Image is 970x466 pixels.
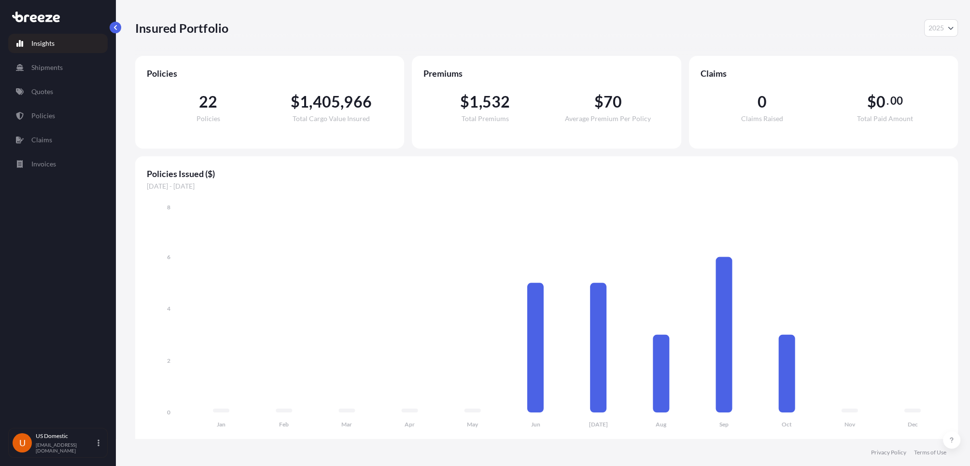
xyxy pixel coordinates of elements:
tspan: 6 [167,253,170,260]
span: $ [291,94,300,110]
tspan: 8 [167,204,170,211]
p: Invoices [31,159,56,169]
span: , [309,94,312,110]
a: Shipments [8,58,108,77]
span: Claims [701,68,946,79]
span: Average Premium Per Policy [565,115,651,122]
button: Year Selector [924,19,958,37]
span: Total Cargo Value Insured [293,115,370,122]
span: Policies Issued ($) [147,168,946,179]
span: Total Premiums [462,115,509,122]
p: US Domestic [36,432,96,440]
tspan: Nov [844,421,856,428]
a: Insights [8,34,108,53]
p: Claims [31,135,52,145]
tspan: Sep [719,421,729,428]
span: 00 [890,97,903,105]
span: Policies [197,115,220,122]
span: Claims Raised [741,115,783,122]
p: [EMAIL_ADDRESS][DOMAIN_NAME] [36,442,96,453]
span: 0 [876,94,886,110]
tspan: 4 [167,305,170,312]
p: Shipments [31,63,63,72]
p: Insights [31,39,55,48]
a: Policies [8,106,108,125]
tspan: 0 [167,409,170,416]
span: Premiums [423,68,669,79]
tspan: Feb [279,421,289,428]
tspan: [DATE] [589,421,608,428]
span: 0 [757,94,766,110]
span: 966 [344,94,372,110]
span: 70 [604,94,622,110]
span: Policies [147,68,393,79]
tspan: Jun [531,421,540,428]
span: 532 [482,94,510,110]
tspan: May [467,421,478,428]
tspan: 2 [167,357,170,364]
span: 1 [300,94,309,110]
tspan: Jan [217,421,225,428]
span: 1 [469,94,478,110]
span: , [340,94,344,110]
a: Terms of Use [914,449,946,456]
a: Claims [8,130,108,150]
p: Policies [31,111,55,121]
tspan: Aug [656,421,667,428]
span: $ [867,94,876,110]
tspan: Apr [405,421,415,428]
a: Privacy Policy [871,449,906,456]
span: $ [594,94,604,110]
span: 2025 [928,23,944,33]
span: U [19,438,26,448]
p: Quotes [31,87,53,96]
a: Quotes [8,82,108,101]
span: Total Paid Amount [857,115,913,122]
span: . [886,97,889,105]
tspan: Dec [907,421,917,428]
span: [DATE] - [DATE] [147,181,946,191]
a: Invoices [8,154,108,174]
span: 405 [313,94,341,110]
tspan: Mar [341,421,352,428]
tspan: Oct [782,421,792,428]
p: Insured Portfolio [135,20,228,36]
span: 22 [199,94,217,110]
span: , [478,94,482,110]
span: $ [460,94,469,110]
